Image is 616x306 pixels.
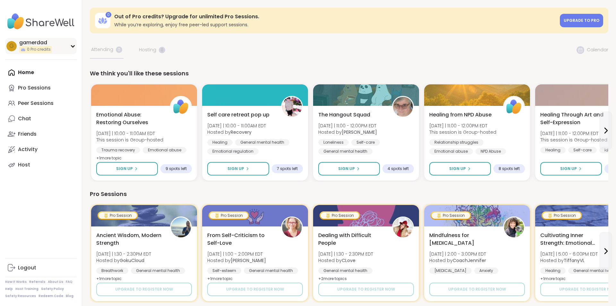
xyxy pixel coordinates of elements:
span: [DATE] | 1:30 - 2:30PM EDT [318,251,373,257]
div: General mental health [244,268,298,274]
a: Safety Policy [41,287,64,291]
div: Healing [540,147,566,153]
div: Healing [540,268,566,274]
div: Host [18,161,30,168]
a: FAQ [66,280,73,284]
button: Sign Up [429,162,491,175]
span: The Hangout Squad [318,111,370,119]
a: Blog [66,294,73,298]
span: Sign Up [116,166,133,172]
div: Pro Sessions [90,190,608,199]
div: Peer Sessions [18,100,54,107]
span: Self care retreat pop up [207,111,269,119]
span: Sign Up [560,166,577,172]
div: Self-care [351,139,380,146]
div: Emotional abuse [429,148,473,155]
b: TiffanyVL [564,257,585,264]
span: Emotional Abuse: Restoring Ourselves [96,111,163,126]
span: Cultivating Inner Strength: Emotional Regulation [540,232,607,247]
span: 0 Pro credits [27,47,51,52]
div: Pro Session [432,212,470,219]
span: Healing Through Art and Self-Expression [540,111,607,126]
button: Sign Up [96,162,158,175]
div: We think you'll like these sessions [90,69,608,78]
span: Hosted by [429,257,486,264]
span: Healing from NPD Abuse [429,111,492,119]
div: General mental health [318,148,372,155]
span: 4 spots left [388,166,409,171]
button: Sign Up [540,162,602,175]
img: CoachJennifer [504,217,524,237]
a: Referrals [29,280,45,284]
span: Upgrade to Pro [564,18,599,23]
span: g [9,42,14,50]
span: [DATE] | 11:00 - 12:00PM EDT [540,130,607,137]
span: Ancient Wisdom, Modern Strength [96,232,163,247]
span: Hosted by [318,129,377,135]
button: Sign Up [318,162,380,175]
div: Pro Session [321,212,359,219]
span: Hosted by [207,257,266,264]
span: Mindfulness for [MEDICAL_DATA] [429,232,496,247]
div: Friends [18,131,37,138]
span: Upgrade to register now [448,286,506,292]
img: ShareWell [504,97,524,117]
a: How It Works [5,280,27,284]
div: Self-esteem [207,268,241,274]
span: 8 spots left [499,166,520,171]
h3: While you’re exploring, enjoy free peer-led support sessions. [114,21,556,28]
a: Help [5,287,13,291]
img: GokuCloud [171,217,191,237]
div: Pro Session [543,212,581,219]
span: Sign Up [338,166,355,172]
a: Chat [5,111,77,126]
b: Recovery [231,129,252,135]
button: Upgrade to register now [207,283,303,296]
b: CoachJennifer [453,257,486,264]
div: [MEDICAL_DATA] [429,268,472,274]
div: Emotional regulation [207,148,259,155]
a: Peer Sessions [5,96,77,111]
span: This session is Group-hosted [429,129,496,135]
div: Logout [18,264,36,271]
img: Susan [393,97,413,117]
span: [DATE] | 1:30 - 2:30PM EDT [96,251,151,257]
span: Upgrade to register now [337,286,395,292]
span: [DATE] | 10:00 - 11:00AM EDT [96,130,163,137]
a: Host Training [15,287,38,291]
a: About Us [48,280,63,284]
div: Pro Sessions [18,84,51,91]
span: Sign Up [449,166,466,172]
a: Pro Sessions [5,80,77,96]
span: Hosted by [207,129,266,135]
span: This session is Group-hosted [540,137,607,143]
div: Anxiety [474,268,498,274]
a: Logout [5,260,77,276]
div: General mental health [131,268,185,274]
span: [DATE] | 11:00 - 12:00PM EDT [318,123,377,129]
div: gamerdad [19,39,52,46]
span: Upgrade to register now [226,286,284,292]
a: Host [5,157,77,173]
div: Trauma recovery [96,147,140,153]
span: [DATE] | 2:00 - 3:00PM EDT [429,251,486,257]
img: ShareWell [171,97,191,117]
div: Pro Session [98,212,137,219]
div: Breathwork [96,268,128,274]
div: 0 [106,12,111,18]
span: Dealing with Difficult People [318,232,385,247]
b: CLove [342,257,355,264]
a: Activity [5,142,77,157]
span: [DATE] | 10:00 - 11:00AM EDT [207,123,266,129]
div: Self-care [568,147,597,153]
span: 7 spots left [277,166,298,171]
span: This session is Group-hosted [96,137,163,143]
div: Loneliness [318,139,349,146]
div: Emotional abuse [143,147,186,153]
span: [DATE] | 1:00 - 2:00PM EDT [207,251,266,257]
span: Hosted by [540,257,598,264]
div: Chat [18,115,31,122]
span: Hosted by [318,257,373,264]
span: Hosted by [96,257,151,264]
img: ShareWell Nav Logo [5,10,77,33]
